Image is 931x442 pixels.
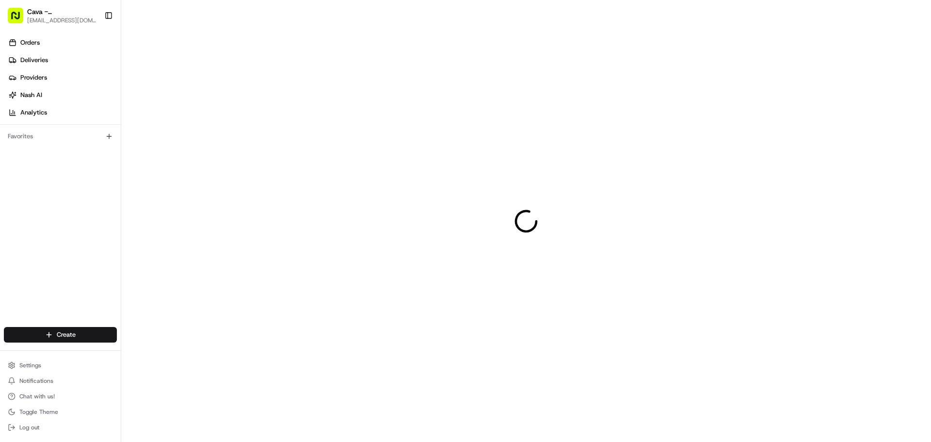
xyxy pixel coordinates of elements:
button: Notifications [4,374,117,388]
span: Toggle Theme [19,408,58,416]
button: Log out [4,421,117,434]
button: Settings [4,359,117,372]
button: Chat with us! [4,390,117,403]
span: Nash AI [20,91,42,99]
button: Toggle Theme [4,405,117,419]
span: Deliveries [20,56,48,65]
button: Create [4,327,117,343]
a: Orders [4,35,121,50]
button: [EMAIL_ADDRESS][DOMAIN_NAME] [27,16,96,24]
div: Favorites [4,129,117,144]
button: Cava - [PERSON_NAME][GEOGRAPHIC_DATA] [27,7,96,16]
a: Providers [4,70,121,85]
a: Nash AI [4,87,121,103]
span: Analytics [20,108,47,117]
a: Analytics [4,105,121,120]
span: Providers [20,73,47,82]
a: Deliveries [4,52,121,68]
span: Chat with us! [19,393,55,400]
span: Notifications [19,377,53,385]
span: Log out [19,424,39,431]
span: Orders [20,38,40,47]
span: Settings [19,361,41,369]
button: Cava - [PERSON_NAME][GEOGRAPHIC_DATA][EMAIL_ADDRESS][DOMAIN_NAME] [4,4,100,27]
span: Create [57,330,76,339]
